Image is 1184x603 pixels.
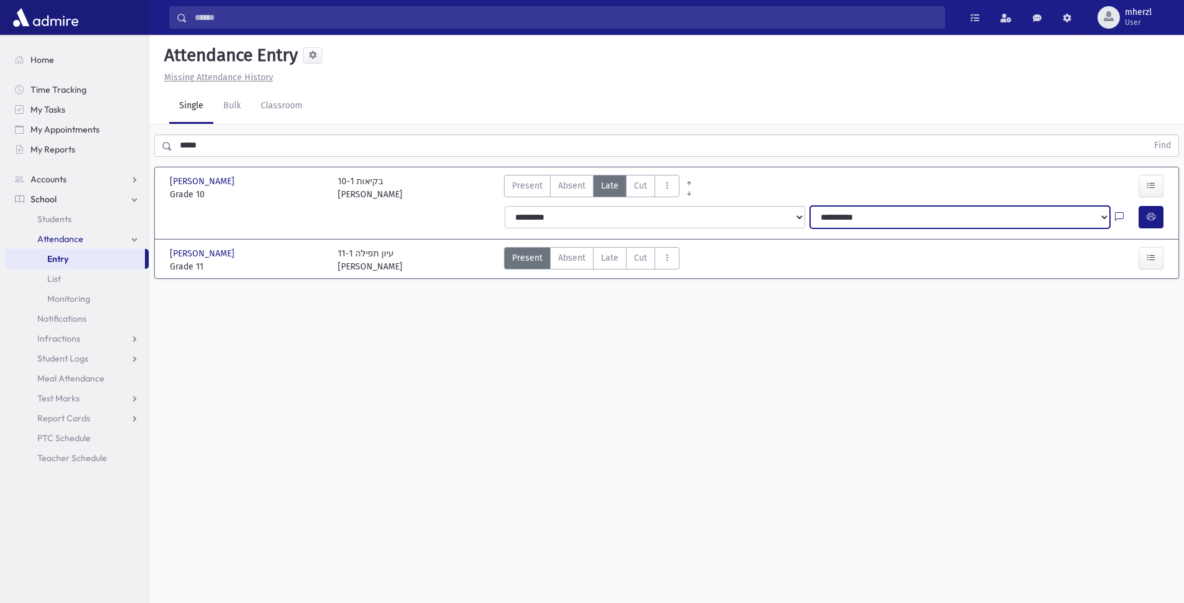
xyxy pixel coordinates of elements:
[5,100,149,119] a: My Tasks
[5,368,149,388] a: Meal Attendance
[170,175,237,188] span: [PERSON_NAME]
[37,333,80,344] span: Infractions
[5,408,149,428] a: Report Cards
[159,72,273,83] a: Missing Attendance History
[5,348,149,368] a: Student Logs
[37,393,80,404] span: Test Marks
[5,269,149,289] a: List
[159,45,298,66] h5: Attendance Entry
[30,194,57,205] span: School
[5,249,145,269] a: Entry
[5,189,149,209] a: School
[512,251,543,264] span: Present
[5,428,149,448] a: PTC Schedule
[338,175,403,201] div: 10-1 בקיאות [PERSON_NAME]
[37,233,83,245] span: Attendance
[512,179,543,192] span: Present
[5,209,149,229] a: Students
[169,89,213,124] a: Single
[30,124,100,135] span: My Appointments
[213,89,251,124] a: Bulk
[5,388,149,408] a: Test Marks
[37,413,90,424] span: Report Cards
[5,169,149,189] a: Accounts
[1147,135,1178,156] button: Find
[5,448,149,468] a: Teacher Schedule
[251,89,312,124] a: Classroom
[5,329,149,348] a: Infractions
[30,104,65,115] span: My Tasks
[170,247,237,260] span: [PERSON_NAME]
[47,293,90,304] span: Monitoring
[1125,17,1152,27] span: User
[634,179,647,192] span: Cut
[30,84,86,95] span: Time Tracking
[338,247,403,273] div: 11-1 עיון תפילה [PERSON_NAME]
[1125,7,1152,17] span: mherzl
[10,5,82,30] img: AdmirePro
[47,253,68,264] span: Entry
[37,353,88,364] span: Student Logs
[170,188,325,201] span: Grade 10
[37,452,107,464] span: Teacher Schedule
[37,313,86,324] span: Notifications
[601,179,618,192] span: Late
[5,139,149,159] a: My Reports
[504,175,679,201] div: AttTypes
[601,251,618,264] span: Late
[37,373,105,384] span: Meal Attendance
[5,50,149,70] a: Home
[30,174,67,185] span: Accounts
[5,119,149,139] a: My Appointments
[558,179,585,192] span: Absent
[504,247,679,273] div: AttTypes
[5,229,149,249] a: Attendance
[37,213,72,225] span: Students
[164,72,273,83] u: Missing Attendance History
[5,309,149,329] a: Notifications
[5,289,149,309] a: Monitoring
[187,6,944,29] input: Search
[30,144,75,155] span: My Reports
[558,251,585,264] span: Absent
[47,273,61,284] span: List
[37,432,91,444] span: PTC Schedule
[30,54,54,65] span: Home
[5,80,149,100] a: Time Tracking
[634,251,647,264] span: Cut
[170,260,325,273] span: Grade 11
